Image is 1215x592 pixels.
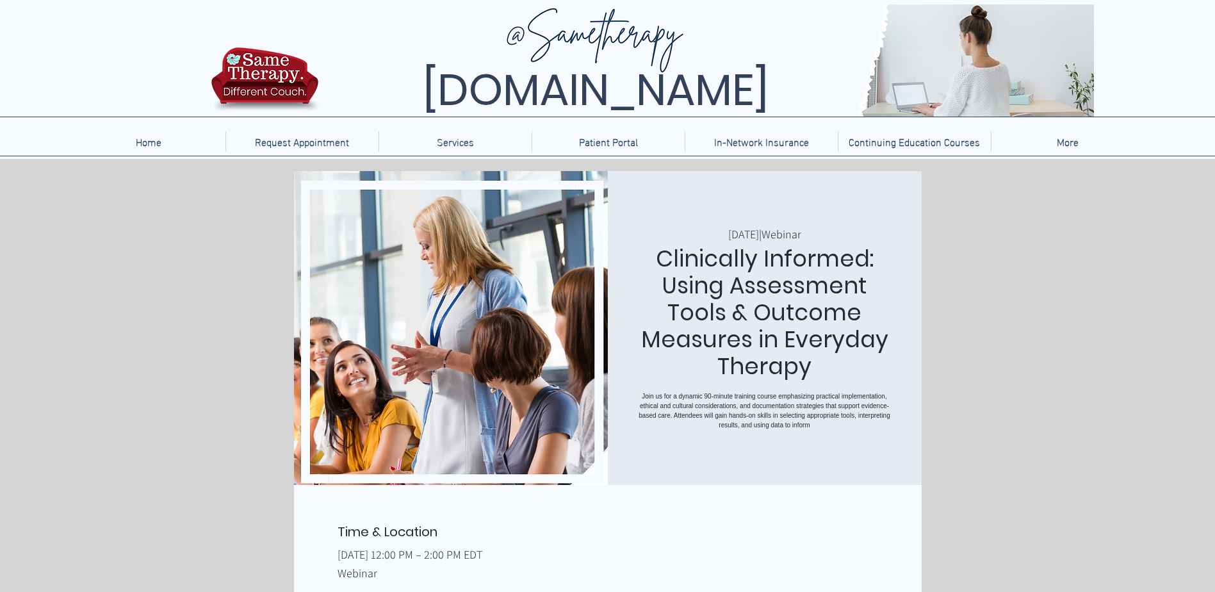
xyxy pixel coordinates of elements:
p: Webinar [338,565,877,581]
p: Services [430,131,480,152]
h1: Clinically Informed: Using Assessment Tools & Outcome Measures in Everyday Therapy [633,245,896,380]
div: Services [379,131,532,152]
a: Patient Portal [532,131,685,152]
span: [DOMAIN_NAME] [423,60,769,120]
p: [DATE] 12:00 PM – 2:00 PM EDT [338,547,877,563]
img: TBH.US [208,45,322,121]
h2: Time & Location [338,523,877,540]
p: Request Appointment [249,131,355,152]
p: Webinar [762,227,801,242]
span: | [759,227,762,242]
nav: Site [72,131,1144,152]
p: Join us for a dynamic 90-minute training course emphasizing practical implementation, ethical and... [633,391,896,430]
a: In-Network Insurance [685,131,838,152]
p: In-Network Insurance [708,131,815,152]
img: Clinically Informed: Using Assessment Tools & Outcome Measures in Everyday Therapy [294,171,608,490]
p: [DATE] [728,227,759,242]
p: Home [129,131,168,152]
a: Continuing Education Courses [838,131,991,152]
p: More [1050,131,1085,152]
a: Home [72,131,225,152]
p: Continuing Education Courses [842,131,986,152]
img: Same Therapy, Different Couch. TelebehavioralHealth.US [322,4,1094,117]
p: Patient Portal [573,131,644,152]
a: Request Appointment [225,131,379,152]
